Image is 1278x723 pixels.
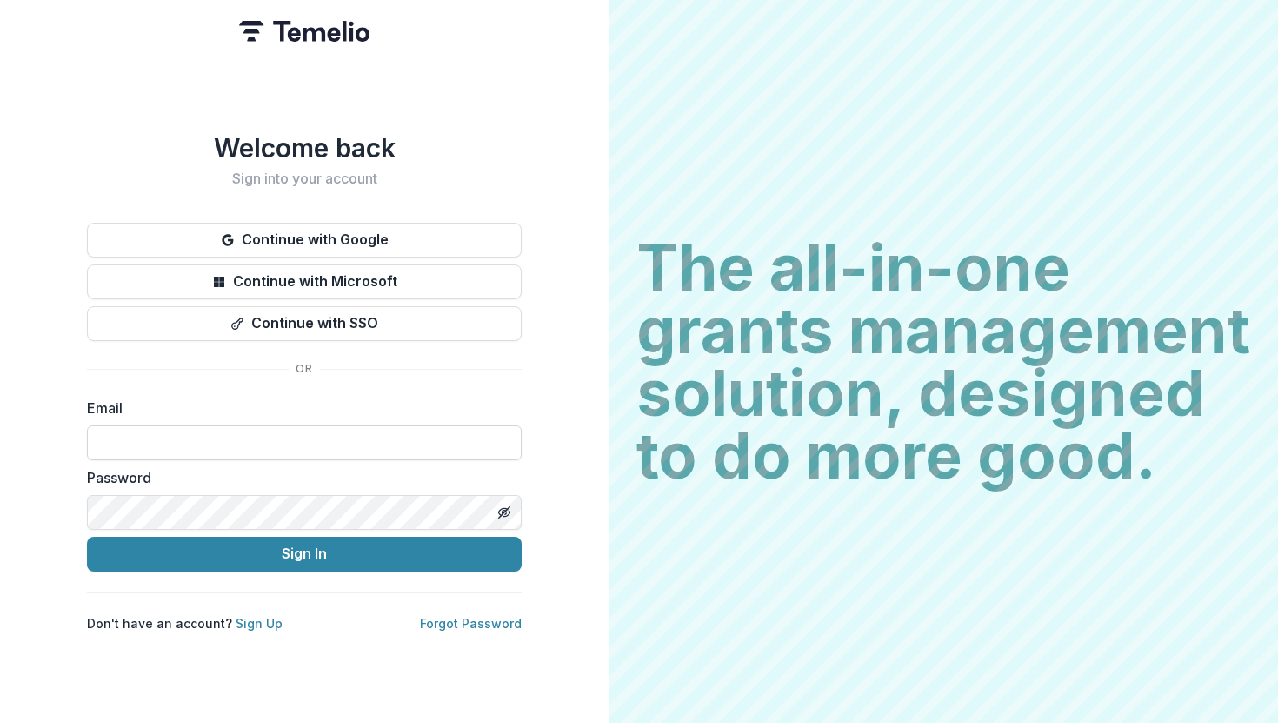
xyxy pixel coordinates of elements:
h2: Sign into your account [87,171,522,187]
button: Toggle password visibility [490,499,518,526]
a: Forgot Password [420,616,522,631]
h1: Welcome back [87,132,522,164]
button: Continue with Microsoft [87,264,522,299]
a: Sign Up [236,616,283,631]
label: Password [87,467,511,488]
button: Continue with Google [87,223,522,258]
button: Continue with SSO [87,306,522,341]
button: Sign In [87,537,522,572]
p: Don't have an account? [87,614,283,633]
img: Temelio [239,21,369,42]
label: Email [87,398,511,418]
